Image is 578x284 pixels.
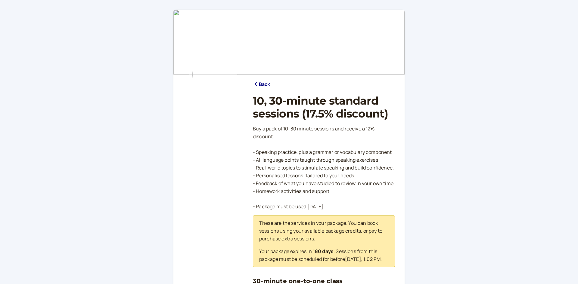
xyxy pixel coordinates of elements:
p: Your package expires in . Sessions from this package must be scheduled for before [DATE] , 1:02 PM . [259,248,389,263]
b: 180 days [313,248,334,255]
p: These are the services in your package. You can book sessions using your available package credit... [259,219,389,243]
a: Back [253,81,270,88]
p: Buy a pack of 10, 30 minute sessions and receive a 12% discount. - Speaking practice, plus a gram... [253,125,395,211]
h1: 10, 30-minute standard sessions (17.5% discount) [253,94,395,120]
